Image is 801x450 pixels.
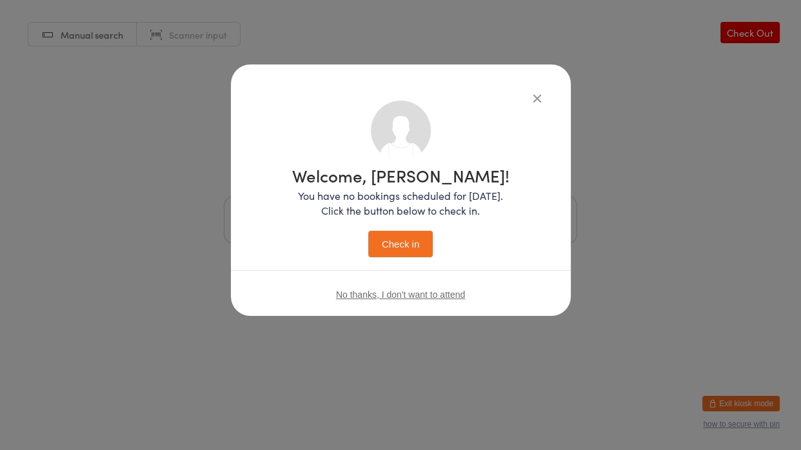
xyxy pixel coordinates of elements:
p: You have no bookings scheduled for [DATE]. Click the button below to check in. [292,188,509,218]
button: Check in [368,231,433,257]
button: No thanks, I don't want to attend [336,289,465,300]
img: no_photo.png [371,101,431,161]
h1: Welcome, [PERSON_NAME]! [292,167,509,184]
